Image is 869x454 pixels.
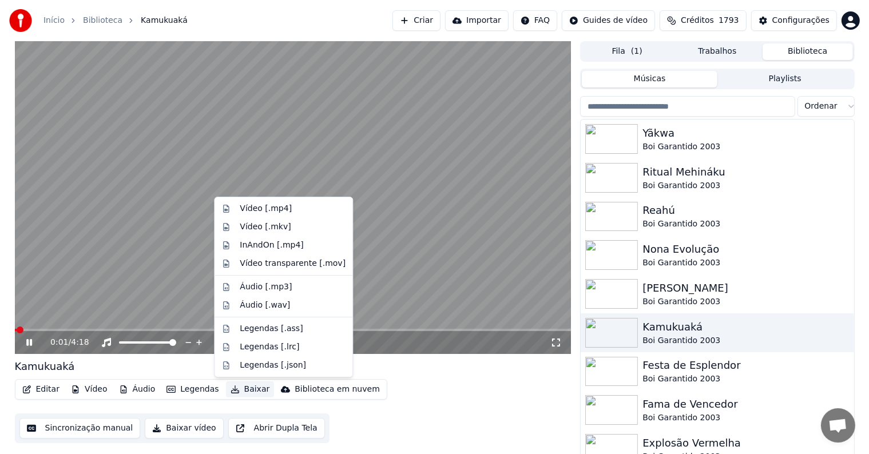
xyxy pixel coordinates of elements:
div: Kamukuaká [15,359,75,375]
button: FAQ [513,10,557,31]
div: Boi Garantido 2003 [642,296,849,308]
div: / [50,337,78,348]
a: Biblioteca [83,15,122,26]
button: Guides de vídeo [562,10,655,31]
div: Legendas [.lrc] [240,341,299,353]
nav: breadcrumb [43,15,188,26]
span: Kamukuaká [141,15,188,26]
span: 0:01 [50,337,68,348]
div: Vídeo [.mkv] [240,221,291,233]
div: Yãkwa [642,125,849,141]
div: Boi Garantido 2003 [642,218,849,230]
div: Legendas [.ass] [240,323,303,334]
button: Configurações [751,10,837,31]
img: youka [9,9,32,32]
span: 4:18 [71,337,89,348]
div: Áudio [.mp3] [240,281,292,293]
div: Vídeo [.mp4] [240,203,292,214]
button: Biblioteca [763,43,853,60]
button: Editar [18,381,64,397]
div: Vídeo transparente [.mov] [240,258,346,269]
div: Ritual Mehináku [642,164,849,180]
div: Explosão Vermelha [642,435,849,451]
button: Áudio [114,381,160,397]
div: Fama de Vencedor [642,396,849,412]
button: Importar [445,10,509,31]
div: Reahú [642,202,849,218]
span: ( 1 ) [631,46,642,57]
button: Trabalhos [672,43,763,60]
button: Músicas [582,71,717,87]
span: Créditos [681,15,714,26]
button: Criar [392,10,441,31]
button: Baixar [226,381,275,397]
div: Festa de Esplendor [642,357,849,373]
div: Configurações [772,15,830,26]
div: Boi Garantido 2003 [642,335,849,347]
div: Boi Garantido 2003 [642,373,849,385]
button: Créditos1793 [660,10,747,31]
div: Boi Garantido 2003 [642,412,849,424]
span: Ordenar [805,101,838,112]
a: Início [43,15,65,26]
div: Bate-papo aberto [821,408,855,443]
div: Boi Garantido 2003 [642,180,849,192]
button: Legendas [162,381,223,397]
button: Sincronização manual [19,418,141,439]
div: InAndOn [.mp4] [240,240,304,251]
div: Biblioteca em nuvem [295,384,380,395]
button: Abrir Dupla Tela [228,418,325,439]
span: 1793 [719,15,739,26]
div: [PERSON_NAME] [642,280,849,296]
button: Baixar vídeo [145,418,223,439]
div: Boi Garantido 2003 [642,257,849,269]
div: Legendas [.json] [240,360,306,371]
div: Boi Garantido 2003 [642,141,849,153]
div: Nona Evolução [642,241,849,257]
div: Kamukuaká [642,319,849,335]
button: Vídeo [66,381,112,397]
div: Áudio [.wav] [240,300,290,311]
button: Fila [582,43,672,60]
button: Playlists [717,71,853,87]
